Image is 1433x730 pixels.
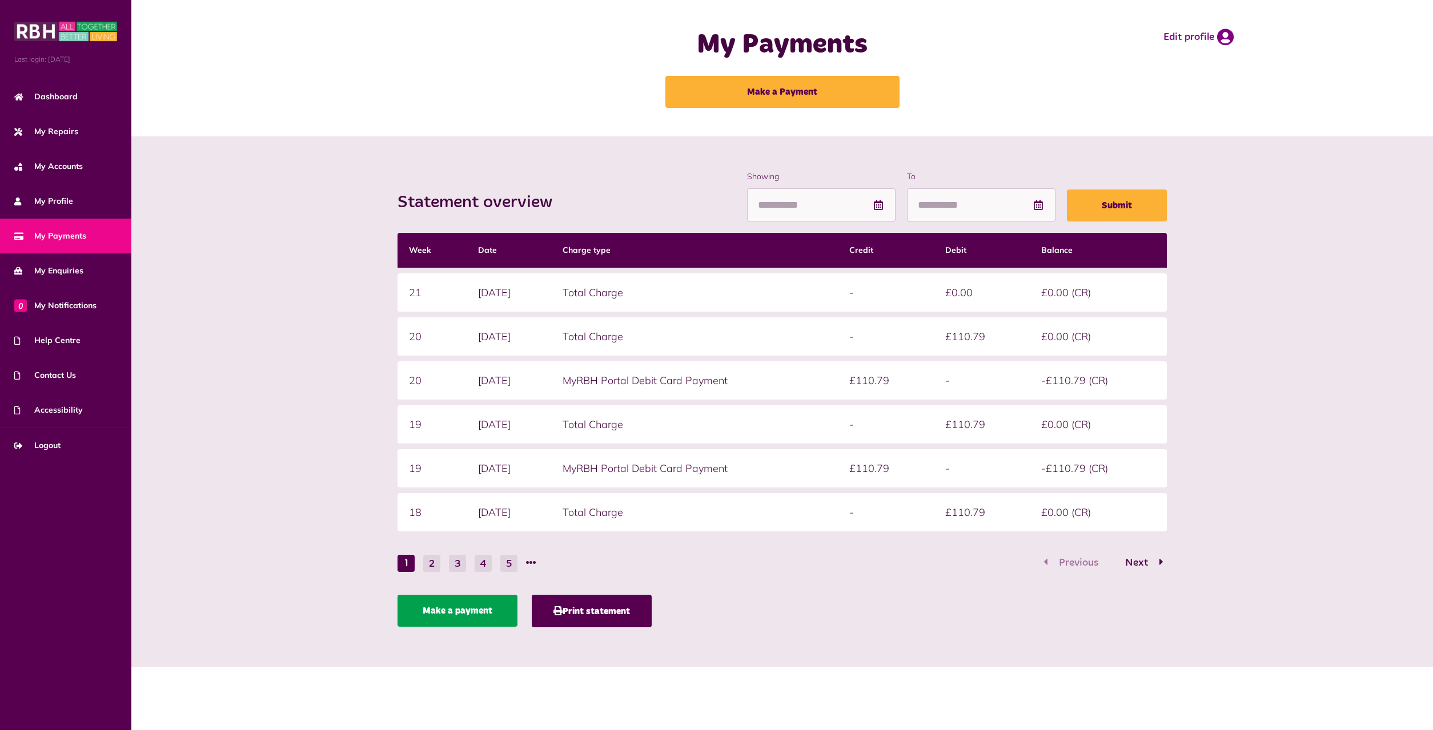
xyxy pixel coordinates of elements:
span: My Profile [14,195,73,207]
td: £110.79 [934,405,1030,443]
td: 19 [398,449,467,487]
span: My Notifications [14,300,97,312]
td: £110.79 [838,361,934,400]
td: - [934,361,1030,400]
td: £110.79 [934,493,1030,531]
td: 20 [398,361,467,400]
span: Next [1117,558,1157,568]
td: -£110.79 (CR) [1030,361,1167,400]
th: Balance [1030,233,1167,268]
td: £110.79 [934,317,1030,356]
span: Help Centre [14,334,81,346]
th: Date [467,233,551,268]
h1: My Payments [554,29,1011,62]
td: 20 [398,317,467,356]
span: Contact Us [14,369,76,381]
span: My Payments [14,230,86,242]
th: Charge type [551,233,838,268]
button: Submit [1067,189,1167,221]
button: Print statement [532,595,652,627]
span: My Repairs [14,126,78,138]
button: Go to page 3 [449,555,466,572]
td: [DATE] [467,493,551,531]
td: [DATE] [467,449,551,487]
label: Showing [747,171,896,183]
a: Edit profile [1163,29,1234,46]
td: - [838,317,934,356]
td: - [838,273,934,312]
td: [DATE] [467,405,551,443]
button: Go to page 4 [475,555,492,572]
span: Last login: [DATE] [14,54,117,64]
td: Total Charge [551,493,838,531]
button: Go to page 5 [500,555,517,572]
td: - [838,493,934,531]
td: -£110.79 (CR) [1030,449,1167,487]
label: To [907,171,1055,183]
td: - [934,449,1030,487]
td: MyRBH Portal Debit Card Payment [551,449,838,487]
span: Dashboard [14,91,78,103]
a: Make a payment [398,595,517,627]
td: 21 [398,273,467,312]
span: My Enquiries [14,265,83,277]
th: Week [398,233,467,268]
td: [DATE] [467,273,551,312]
th: Debit [934,233,1030,268]
span: My Accounts [14,160,83,172]
span: Accessibility [14,404,83,416]
td: [DATE] [467,361,551,400]
td: MyRBH Portal Debit Card Payment [551,361,838,400]
td: £0.00 (CR) [1030,405,1167,443]
th: Credit [838,233,934,268]
a: Make a Payment [665,76,900,108]
td: £110.79 [838,449,934,487]
td: [DATE] [467,317,551,356]
td: £0.00 (CR) [1030,273,1167,312]
img: MyRBH [14,20,117,43]
td: Total Charge [551,317,838,356]
td: £0.00 (CR) [1030,317,1167,356]
td: - [838,405,934,443]
td: 18 [398,493,467,531]
td: 19 [398,405,467,443]
span: Logout [14,439,61,451]
td: £0.00 (CR) [1030,493,1167,531]
span: 0 [14,299,27,312]
h2: Statement overview [398,192,564,213]
button: Go to page 2 [423,555,440,572]
td: Total Charge [551,405,838,443]
td: £0.00 [934,273,1030,312]
button: Go to page 2 [1113,555,1167,571]
td: Total Charge [551,273,838,312]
